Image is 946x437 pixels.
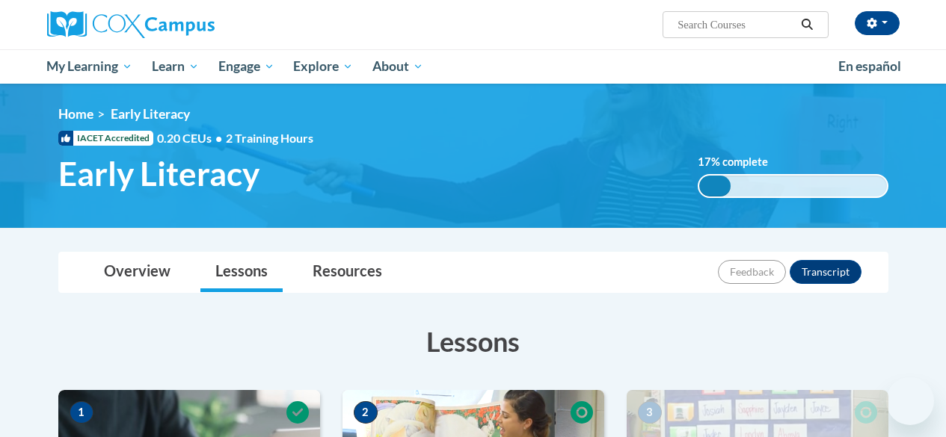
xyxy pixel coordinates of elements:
[886,377,934,425] iframe: Button to launch messaging window, conversation in progress
[293,58,353,75] span: Explore
[354,401,378,424] span: 2
[372,58,423,75] span: About
[215,131,222,145] span: •
[796,16,818,34] button: Search
[855,11,900,35] button: Account Settings
[58,323,888,360] h3: Lessons
[283,49,363,84] a: Explore
[838,58,901,74] span: En español
[676,16,796,34] input: Search Courses
[698,155,711,168] span: 17
[47,11,316,38] a: Cox Campus
[46,58,132,75] span: My Learning
[226,131,313,145] span: 2 Training Hours
[152,58,199,75] span: Learn
[200,252,283,292] a: Lessons
[298,252,397,292] a: Resources
[638,401,662,424] span: 3
[58,131,153,146] span: IACET Accredited
[829,51,911,82] a: En español
[142,49,209,84] a: Learn
[209,49,284,84] a: Engage
[790,260,861,284] button: Transcript
[47,11,215,38] img: Cox Campus
[36,49,911,84] div: Main menu
[37,49,143,84] a: My Learning
[58,154,259,193] span: Early Literacy
[699,176,731,196] div: 17%
[58,106,93,122] a: Home
[89,252,185,292] a: Overview
[363,49,433,84] a: About
[218,58,274,75] span: Engage
[718,260,786,284] button: Feedback
[698,154,784,170] label: % complete
[111,106,190,122] span: Early Literacy
[70,401,93,424] span: 1
[157,130,226,146] span: 0.20 CEUs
